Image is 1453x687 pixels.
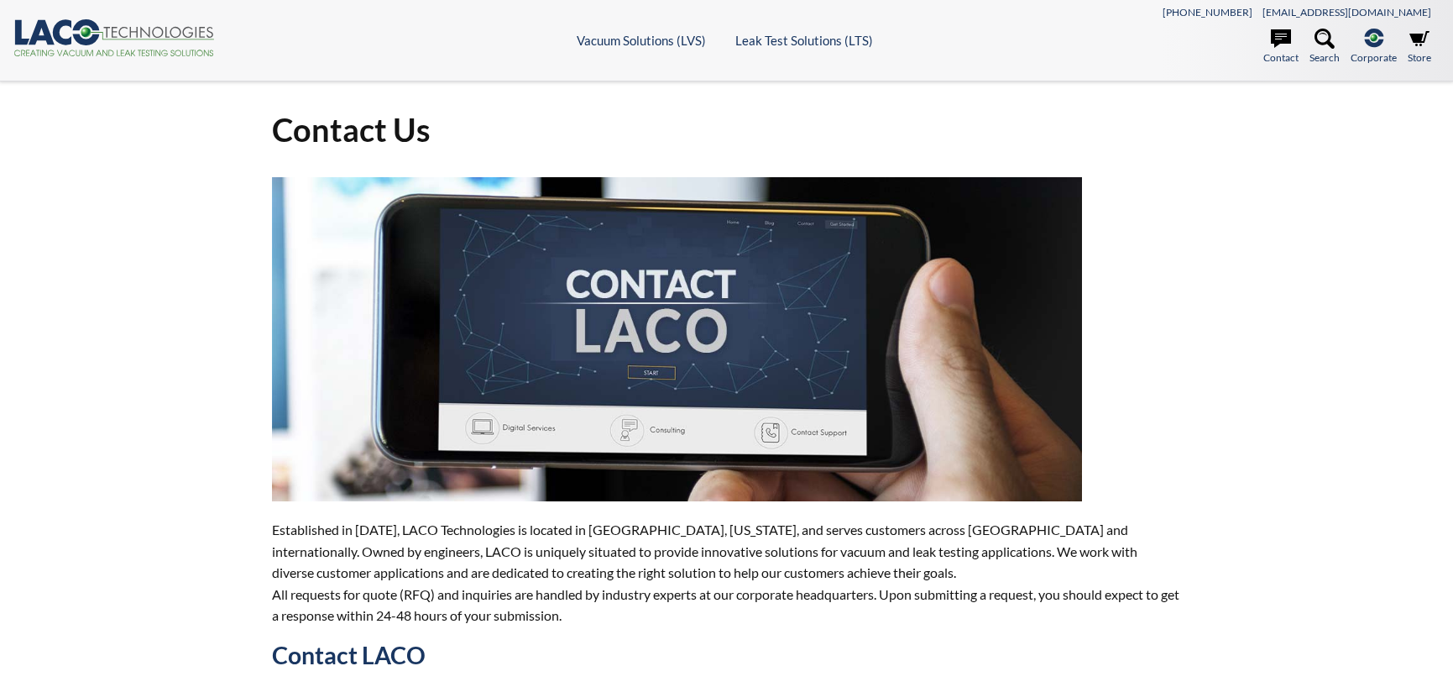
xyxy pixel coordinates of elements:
h1: Contact Us [272,109,1181,150]
a: Search [1309,29,1340,66]
a: Leak Test Solutions (LTS) [735,33,873,48]
p: Established in [DATE], LACO Technologies is located in [GEOGRAPHIC_DATA], [US_STATE], and serves ... [272,519,1181,627]
span: Corporate [1351,50,1397,66]
a: [EMAIL_ADDRESS][DOMAIN_NAME] [1262,6,1431,18]
a: Vacuum Solutions (LVS) [577,33,706,48]
a: [PHONE_NUMBER] [1163,6,1252,18]
strong: Contact LACO [272,641,426,669]
a: Store [1408,29,1431,66]
img: ContactUs.jpg [272,177,1082,501]
a: Contact [1263,29,1299,66]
